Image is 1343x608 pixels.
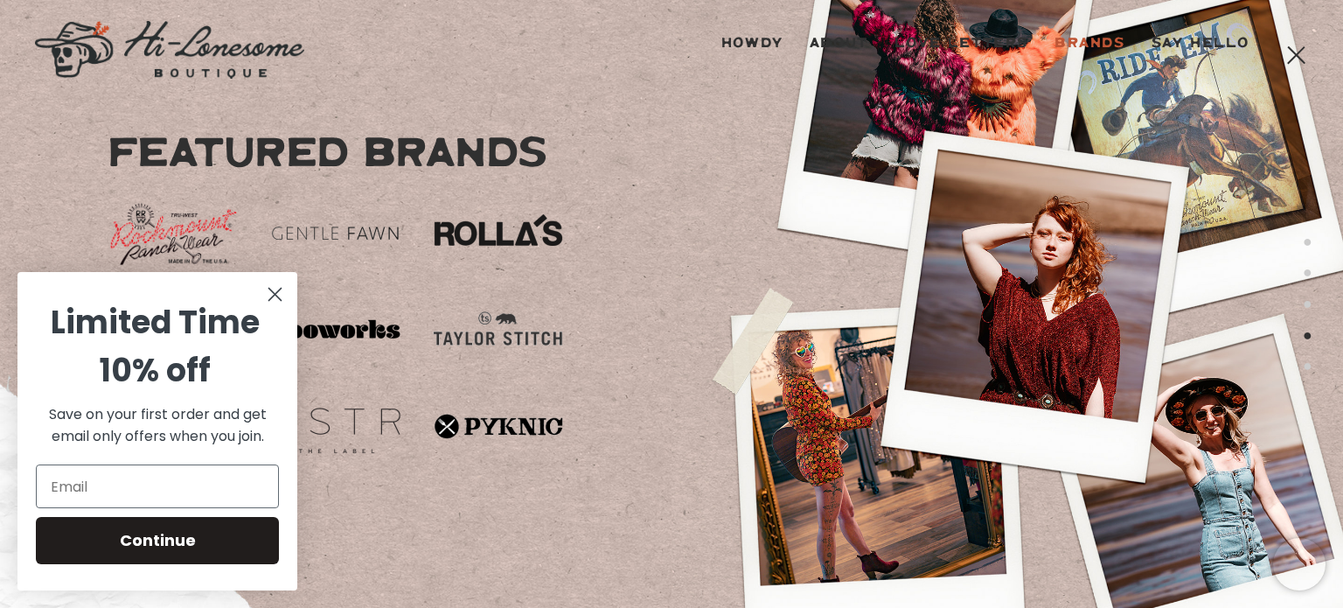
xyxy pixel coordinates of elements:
span: Limited Time [51,300,260,345]
button: 1 [1303,231,1312,253]
span: Featured Brands [108,129,564,180]
button: 4 [1303,325,1312,346]
input: Email [36,465,279,508]
button: 2 [1303,262,1312,284]
img: logo [35,21,304,79]
button: Continue [36,517,279,564]
button: 3 [1303,294,1312,316]
iframe: Chatra live chat [1273,538,1326,591]
span: Save on your first order and get email only offers when you join. [49,404,267,446]
span: 10% off [100,348,211,393]
button: Close dialog [260,279,290,310]
button: 5 [1303,356,1312,378]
